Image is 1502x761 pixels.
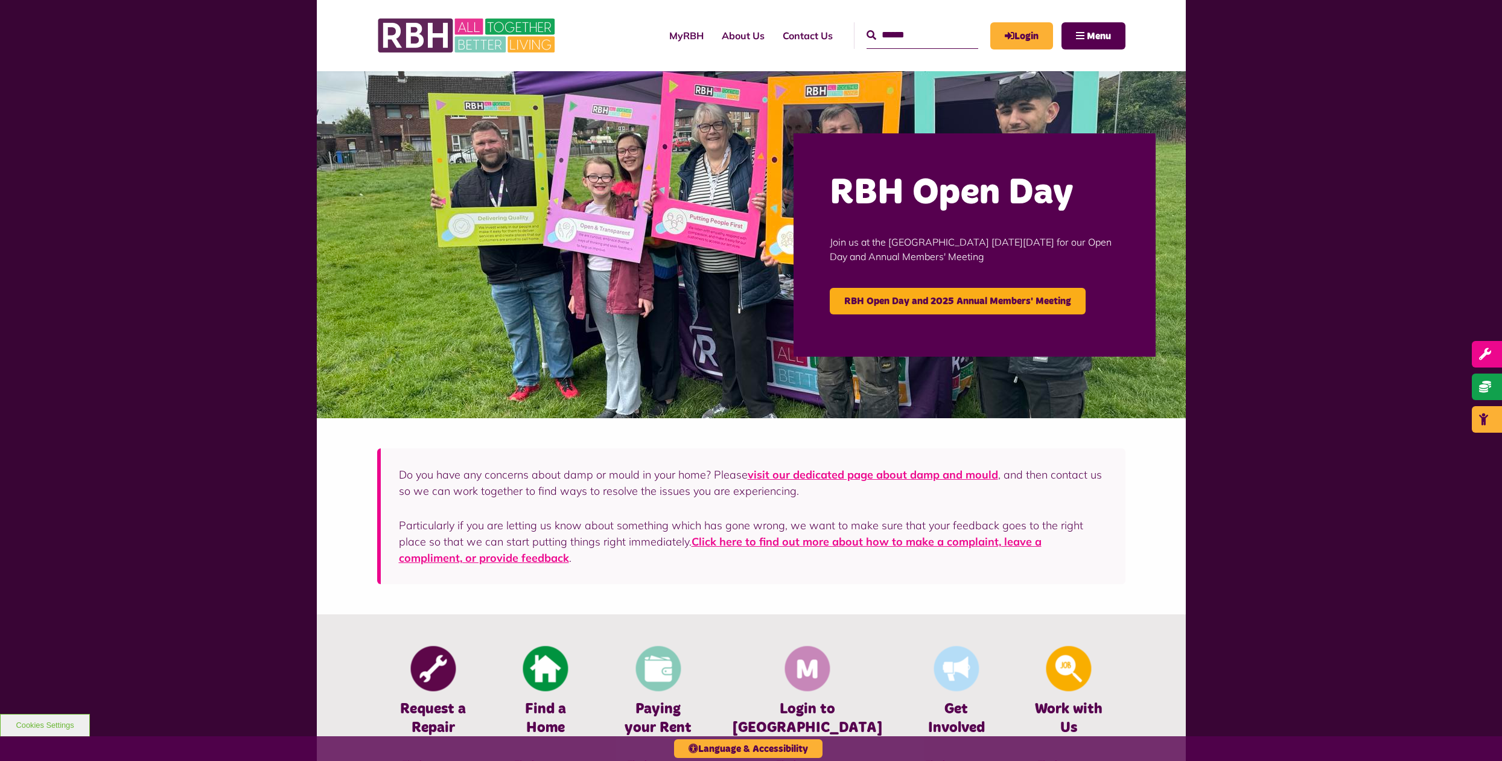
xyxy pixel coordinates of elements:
a: Contact Us [774,19,842,52]
button: Navigation [1061,22,1125,49]
h4: Request a Repair [395,700,471,737]
img: Looking For A Job [1046,646,1092,692]
h4: Get Involved [918,700,994,737]
h2: RBH Open Day [830,170,1119,217]
img: Pay Rent [635,646,681,692]
img: Membership And Mutuality [784,646,830,692]
a: Click here to find out more about how to make a complaint, leave a compliment, or provide feedback [399,535,1042,565]
span: Menu [1087,31,1111,41]
img: Image (22) [317,71,1186,418]
p: Join us at the [GEOGRAPHIC_DATA] [DATE][DATE] for our Open Day and Annual Members' Meeting [830,217,1119,282]
button: Language & Accessibility [674,739,823,758]
img: Get Involved [934,646,979,692]
p: Do you have any concerns about damp or mould in your home? Please , and then contact us so we can... [399,466,1107,499]
p: Particularly if you are letting us know about something which has gone wrong, we want to make sur... [399,517,1107,566]
h4: Find a Home [508,700,584,737]
h4: Login to [GEOGRAPHIC_DATA] [733,700,882,737]
a: RBH Open Day and 2025 Annual Members' Meeting [830,288,1086,314]
a: MyRBH [990,22,1053,49]
a: visit our dedicated page about damp and mould [748,468,998,482]
img: Report Repair [410,646,456,692]
h4: Work with Us [1031,700,1107,737]
img: RBH [377,12,558,59]
img: Find A Home [523,646,568,692]
h4: Paying your Rent [620,700,696,737]
iframe: Netcall Web Assistant for live chat [1448,707,1502,761]
a: MyRBH [660,19,713,52]
a: About Us [713,19,774,52]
